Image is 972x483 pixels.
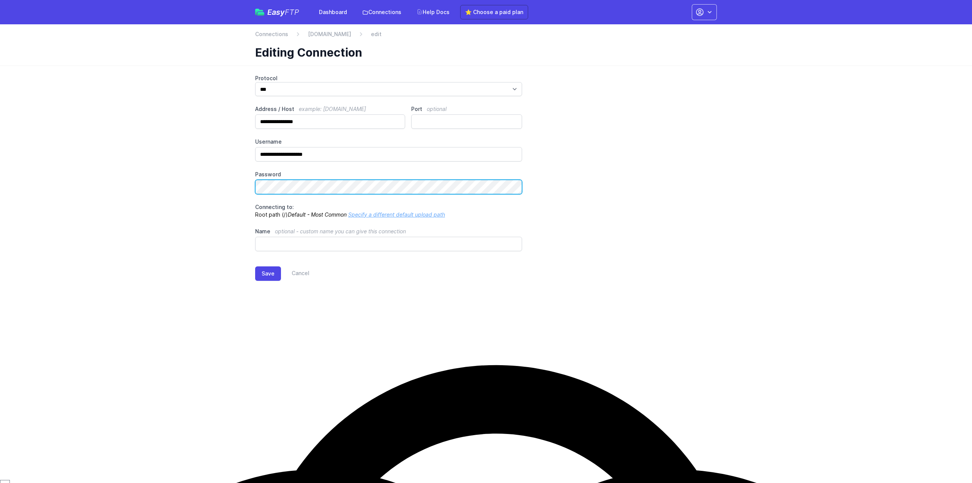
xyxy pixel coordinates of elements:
nav: Breadcrumb [255,30,717,43]
a: Cancel [281,266,309,281]
a: EasyFTP [255,8,299,16]
p: Root path (/) [255,203,522,219]
label: Port [411,105,522,113]
a: [DOMAIN_NAME] [308,30,351,38]
label: Username [255,138,522,146]
a: Connections [358,5,406,19]
label: Protocol [255,74,522,82]
span: Connecting to: [255,204,294,210]
label: Password [255,171,522,178]
button: Save [255,266,281,281]
a: Connections [255,30,288,38]
img: easyftp_logo.png [255,9,264,16]
span: example: [DOMAIN_NAME] [299,106,366,112]
a: ⭐ Choose a paid plan [460,5,528,19]
label: Name [255,228,522,235]
a: Help Docs [412,5,454,19]
i: Default - Most Common [288,211,347,218]
h1: Editing Connection [255,46,711,59]
iframe: Drift Widget Chat Controller [934,445,963,474]
span: FTP [285,8,299,17]
span: optional [427,106,447,112]
span: Easy [267,8,299,16]
span: optional - custom name you can give this connection [275,228,406,234]
label: Address / Host [255,105,405,113]
a: Specify a different default upload path [348,211,445,218]
span: edit [371,30,382,38]
a: Dashboard [314,5,352,19]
